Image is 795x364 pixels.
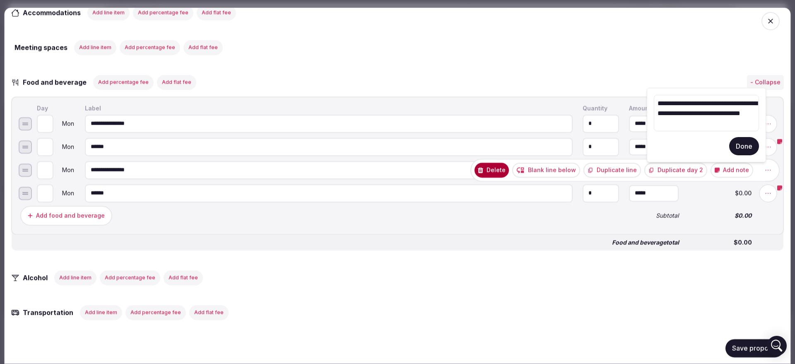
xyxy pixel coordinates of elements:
[729,137,759,155] button: Done
[583,162,641,177] button: Duplicate line
[20,205,112,225] button: Add food and beverage
[627,104,680,113] div: Amount
[164,270,203,285] button: Add flat fee
[725,339,784,357] button: Save proposal
[93,75,154,89] button: Add percentage fee
[475,162,509,177] button: Delete
[183,40,223,55] button: Add flat fee
[644,162,707,177] button: Duplicate day 2
[19,77,95,87] h3: Food and beverage
[35,104,77,113] div: Day
[55,121,75,126] div: Mon
[747,75,784,89] button: - Collapse
[83,104,574,113] div: Label
[157,75,196,89] button: Add flat fee
[627,211,680,220] div: Subtotal
[55,144,75,149] div: Mon
[512,162,580,177] button: Blank line below
[689,239,752,245] span: $0.00
[612,239,679,245] span: Food and beverage total
[125,305,186,320] button: Add percentage fee
[189,305,229,320] button: Add flat fee
[36,211,105,219] div: Add food and beverage
[689,212,752,218] span: $0.00
[120,40,180,55] button: Add percentage fee
[80,305,122,320] button: Add line item
[55,190,75,196] div: Mon
[100,270,160,285] button: Add percentage fee
[54,270,96,285] button: Add line item
[11,42,67,52] h3: Meeting spaces
[19,272,56,282] h3: Alcohol
[581,104,621,113] div: Quantity
[711,162,753,177] button: Add note
[55,167,75,173] div: Mon
[19,307,82,317] h3: Transportation
[689,190,752,196] span: $0.00
[74,40,116,55] button: Add line item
